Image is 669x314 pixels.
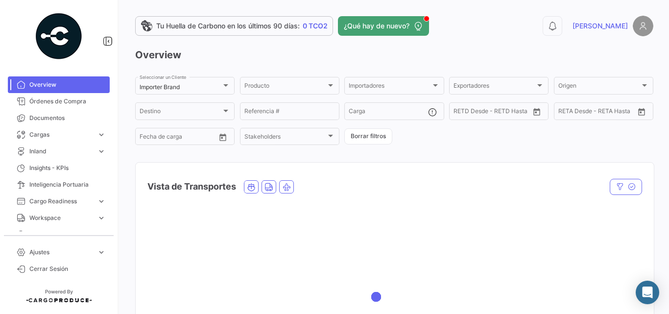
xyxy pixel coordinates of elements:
[558,109,576,116] input: Desde
[8,160,110,176] a: Insights - KPIs
[244,181,258,193] button: Ocean
[140,109,221,116] span: Destino
[97,147,106,156] span: expand_more
[8,110,110,126] a: Documentos
[344,21,409,31] span: ¿Qué hay de nuevo?
[29,197,93,206] span: Cargo Readiness
[8,226,110,243] a: Programas
[29,248,93,257] span: Ajustes
[29,265,106,273] span: Cerrar Sesión
[8,93,110,110] a: Órdenes de Compra
[97,214,106,222] span: expand_more
[573,21,628,31] span: [PERSON_NAME]
[338,16,429,36] button: ¿Qué hay de nuevo?
[164,135,200,142] input: Hasta
[303,21,328,31] span: 0 TCO2
[558,84,640,91] span: Origen
[244,135,326,142] span: Stakeholders
[135,48,653,62] h3: Overview
[8,76,110,93] a: Overview
[454,109,471,116] input: Desde
[634,104,649,119] button: Open calendar
[156,21,300,31] span: Tu Huella de Carbono en los últimos 90 días:
[478,109,514,116] input: Hasta
[29,180,106,189] span: Inteligencia Portuaria
[140,135,157,142] input: Desde
[529,104,544,119] button: Open calendar
[583,109,619,116] input: Hasta
[29,164,106,172] span: Insights - KPIs
[344,128,392,145] button: Borrar filtros
[97,248,106,257] span: expand_more
[8,176,110,193] a: Inteligencia Portuaria
[140,83,180,91] mat-select-trigger: Importer Brand
[29,80,106,89] span: Overview
[215,130,230,145] button: Open calendar
[633,16,653,36] img: placeholder-user.png
[97,197,106,206] span: expand_more
[29,97,106,106] span: Órdenes de Compra
[29,114,106,122] span: Documentos
[29,214,93,222] span: Workspace
[280,181,293,193] button: Air
[29,130,93,139] span: Cargas
[244,84,326,91] span: Producto
[29,147,93,156] span: Inland
[349,84,430,91] span: Importadores
[454,84,535,91] span: Exportadores
[29,230,106,239] span: Programas
[34,12,83,61] img: powered-by.png
[262,181,276,193] button: Land
[636,281,659,304] div: Abrir Intercom Messenger
[97,130,106,139] span: expand_more
[135,16,333,36] a: Tu Huella de Carbono en los últimos 90 días:0 TCO2
[147,180,236,193] h4: Vista de Transportes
